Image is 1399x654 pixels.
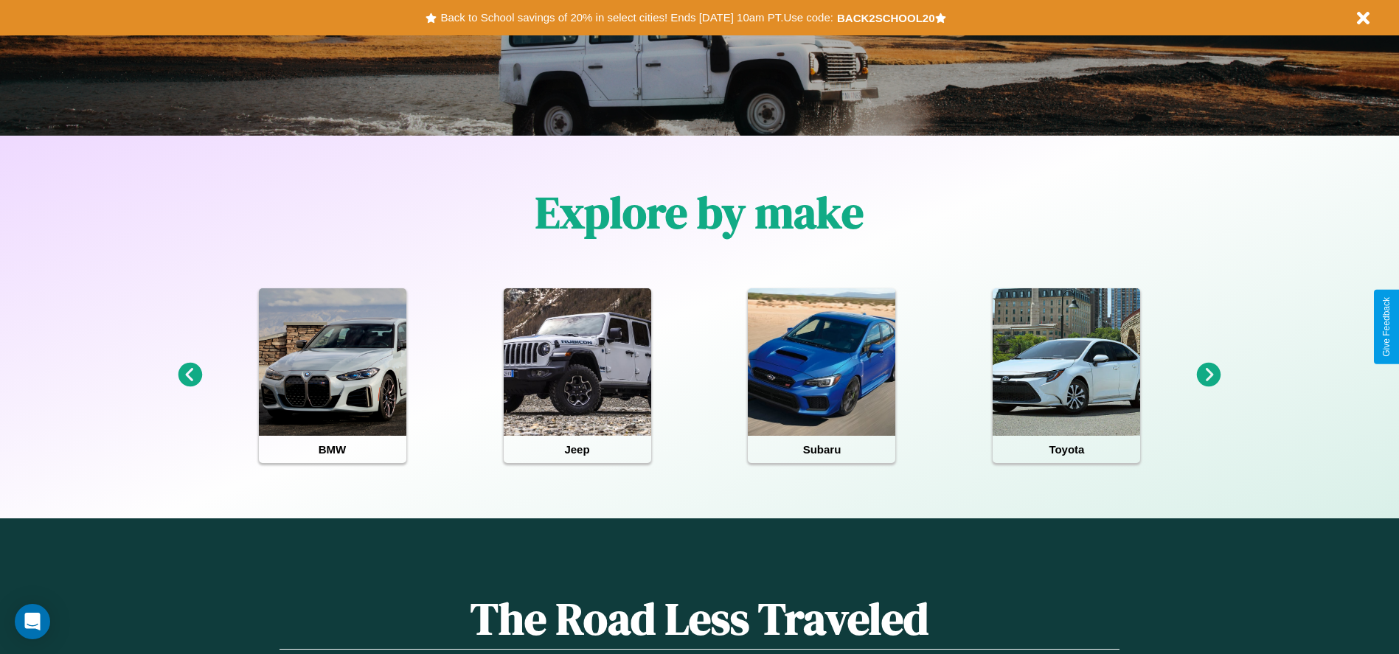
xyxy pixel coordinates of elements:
[259,436,406,463] h4: BMW
[993,436,1140,463] h4: Toyota
[535,182,864,243] h1: Explore by make
[437,7,836,28] button: Back to School savings of 20% in select cities! Ends [DATE] 10am PT.Use code:
[504,436,651,463] h4: Jeep
[1381,297,1392,357] div: Give Feedback
[15,604,50,639] div: Open Intercom Messenger
[837,12,935,24] b: BACK2SCHOOL20
[748,436,895,463] h4: Subaru
[280,588,1119,650] h1: The Road Less Traveled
